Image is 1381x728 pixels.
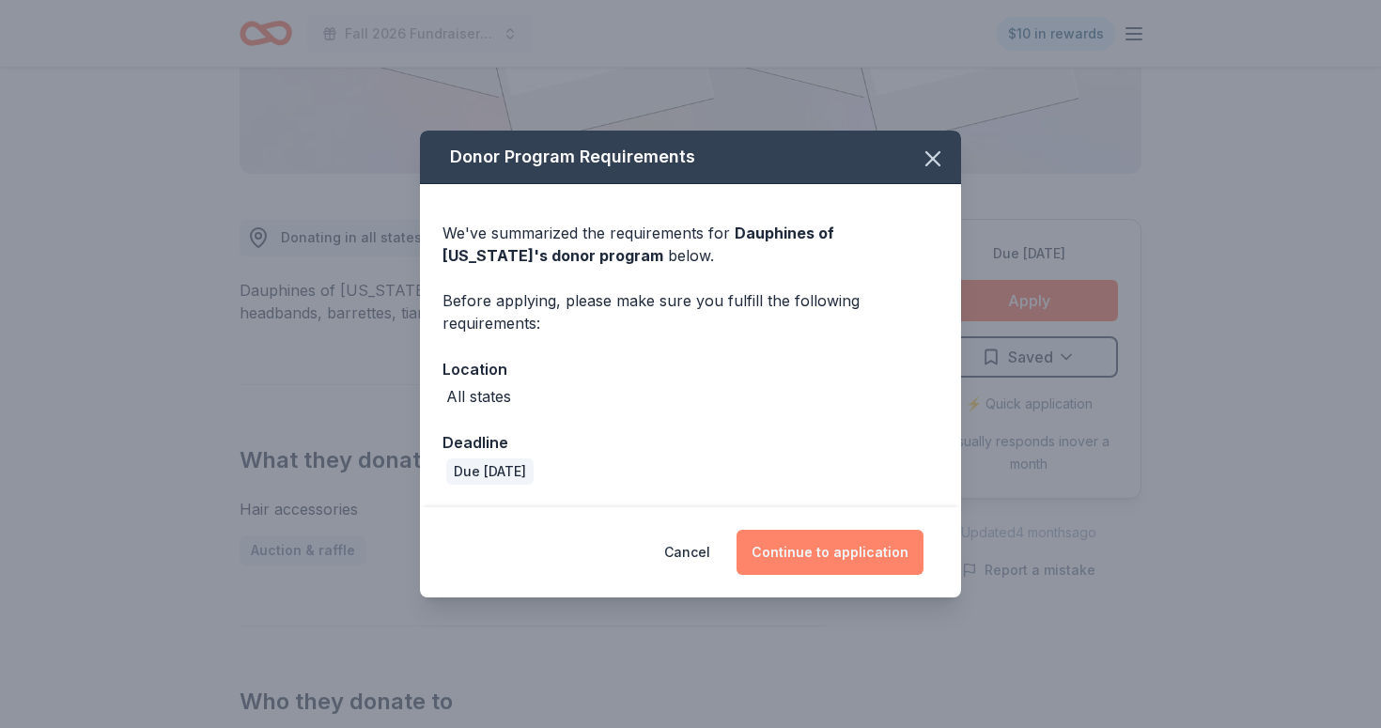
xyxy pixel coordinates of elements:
div: Deadline [442,430,939,455]
div: Location [442,357,939,381]
div: All states [446,385,511,408]
div: Before applying, please make sure you fulfill the following requirements: [442,289,939,334]
div: Donor Program Requirements [420,131,961,184]
div: We've summarized the requirements for below. [442,222,939,267]
div: Due [DATE] [446,458,534,485]
button: Cancel [664,530,710,575]
button: Continue to application [737,530,923,575]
